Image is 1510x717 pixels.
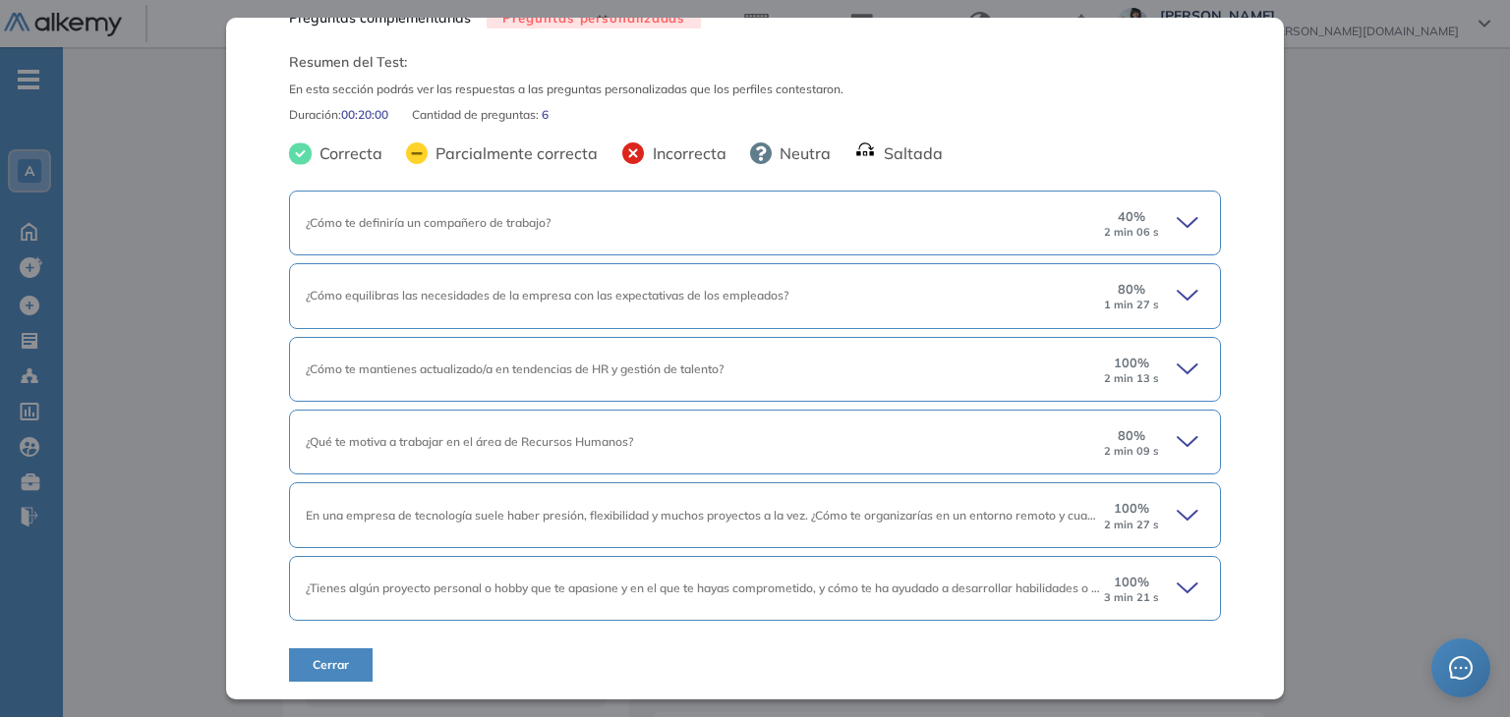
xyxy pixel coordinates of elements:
[876,141,943,165] span: Saltada
[306,361,724,376] span: ¿Cómo te mantienes actualizado/a en tendencias de HR y gestión de talento?
[1118,426,1145,445] span: 80 %
[487,9,701,29] span: Preguntas personalizadas
[428,141,598,165] span: Parcialmente correcta
[1104,372,1159,385] small: 2 min 13 s
[289,81,1220,98] span: En esta sección podrás ver las respuestas a las preguntas personalizadas que los perfiles contest...
[1114,573,1149,591] span: 100 %
[289,8,471,28] span: Preguntas complementarias
[289,106,341,124] span: Duración :
[306,580,1319,595] span: ¿Tienes algún proyecto personal o hobby que te apasione y en el que te hayas comprometido, y cómo...
[1118,207,1145,226] span: 40 %
[306,434,633,449] span: ¿Qué te motiva a trabajar en el área de Recursos Humanos?
[1104,299,1159,311] small: 1 min 27 s
[289,648,373,682] button: Cerrar
[289,52,1220,73] span: Resumen del Test:
[341,106,388,124] span: 00:20:00
[1104,591,1159,604] small: 3 min 21 s
[772,141,831,165] span: Neutra
[1114,354,1149,372] span: 100 %
[1104,445,1159,458] small: 2 min 09 s
[306,288,788,303] span: ¿Cómo equilibras las necesidades de la empresa con las expectativas de los empleados?
[1104,226,1159,239] small: 2 min 06 s
[542,106,549,124] span: 6
[306,508,1230,523] span: En una empresa de tecnología suele haber presión, flexibilidad y muchos proyectos a la vez. ¿Cómo...
[306,215,551,230] span: ¿Cómo te definiría un compañero de trabajo?
[1104,519,1159,531] small: 2 min 27 s
[645,141,726,165] span: Incorrecta
[1114,499,1149,518] span: 100 %
[312,141,382,165] span: Correcta
[1118,280,1145,299] span: 80 %
[412,106,542,124] span: Cantidad de preguntas:
[313,656,349,674] span: Cerrar
[1449,656,1473,680] span: message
